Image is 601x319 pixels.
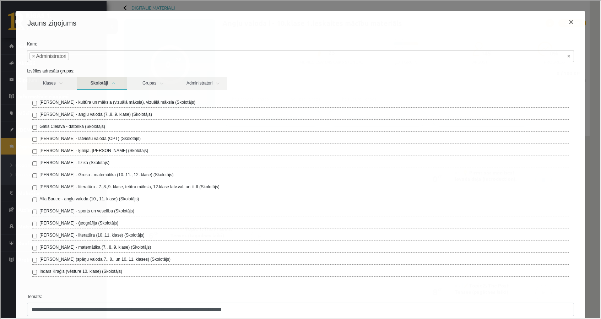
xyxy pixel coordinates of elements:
[7,7,539,15] body: Bagātinātā teksta redaktors, wiswyg-editor-47433860430520-1758279150-225
[39,123,104,129] label: Gatis Cielava - datorika (Skolotājs)
[567,52,569,59] span: Noņemt visus vienumus
[39,195,138,201] label: Alla Bautre - angļu valoda (10., 11. klase) (Skolotājs)
[39,231,144,238] label: [PERSON_NAME] - literatūra (10.,11. klase) (Skolotājs)
[76,76,126,90] a: Skolotāji
[39,267,121,274] label: Indars Kraģis (vēsture 10. klase) (Skolotājs)
[21,40,579,47] label: Kam:
[27,17,76,28] h4: Jauns ziņojums
[39,207,134,213] label: [PERSON_NAME] - sports un veselība (Skolotājs)
[39,159,109,165] label: [PERSON_NAME] - fizika (Skolotājs)
[26,76,76,90] a: Klases
[31,52,34,59] span: ×
[39,183,219,189] label: [PERSON_NAME] - literatūra - 7.,8.,9. klase, teātra māksla, 12.klase latv.val. un lit.II (Skolotājs)
[39,255,170,262] label: [PERSON_NAME] (spāņu valoda 7., 8., un 10.,11. klases) (Skolotājs)
[39,219,118,226] label: [PERSON_NAME] - ģeogrāfija (Skolotājs)
[39,147,147,153] label: [PERSON_NAME] - ķīmija, [PERSON_NAME] (Skolotājs)
[21,293,579,299] label: Temats:
[39,135,140,141] label: [PERSON_NAME] - latviešu valoda (OPT) (Skolotājs)
[562,11,579,31] button: ×
[126,76,176,90] a: Grupas
[39,171,173,177] label: [PERSON_NAME] - Grosa - matemātika (10.,11., 12. klase) (Skolotājs)
[39,243,150,250] label: [PERSON_NAME] - matemātika (7., 8.,9. klase) (Skolotājs)
[29,52,68,59] li: Administratori
[39,98,195,105] label: [PERSON_NAME] - kultūra un māksla (vizuālā māksla), vizuālā māksla (Skolotājs)
[39,110,151,117] label: [PERSON_NAME] - angļu valoda (7.,8.,9. klase) (Skolotājs)
[177,76,226,90] a: Administratori
[21,67,579,74] label: Izvēlies adresātu grupas:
